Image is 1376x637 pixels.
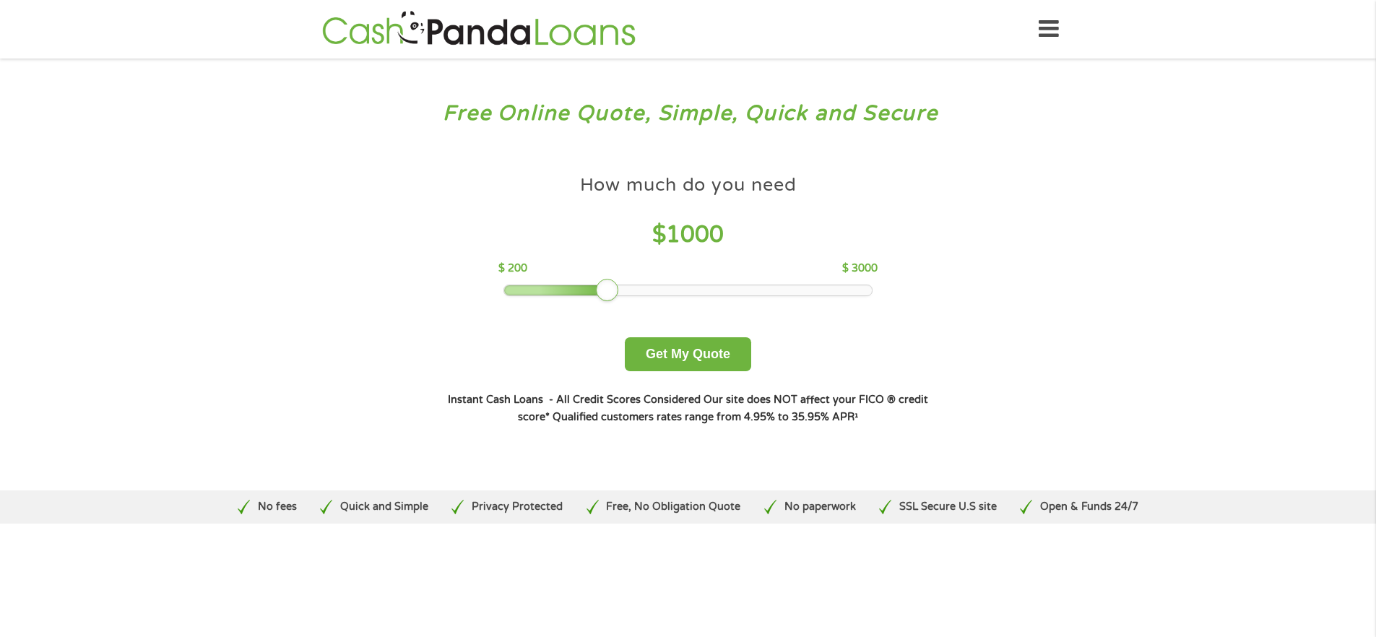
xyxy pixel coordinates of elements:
[1040,499,1138,515] p: Open & Funds 24/7
[42,100,1335,127] h3: Free Online Quote, Simple, Quick and Secure
[899,499,997,515] p: SSL Secure U.S site
[258,499,297,515] p: No fees
[666,221,724,248] span: 1000
[498,220,878,250] h4: $
[340,499,428,515] p: Quick and Simple
[553,411,858,423] strong: Qualified customers rates range from 4.95% to 35.95% APR¹
[625,337,751,371] button: Get My Quote
[472,499,563,515] p: Privacy Protected
[498,261,527,277] p: $ 200
[448,394,701,406] strong: Instant Cash Loans - All Credit Scores Considered
[518,394,928,423] strong: Our site does NOT affect your FICO ® credit score*
[784,499,856,515] p: No paperwork
[842,261,878,277] p: $ 3000
[606,499,740,515] p: Free, No Obligation Quote
[580,173,797,197] h4: How much do you need
[318,9,640,50] img: GetLoanNow Logo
